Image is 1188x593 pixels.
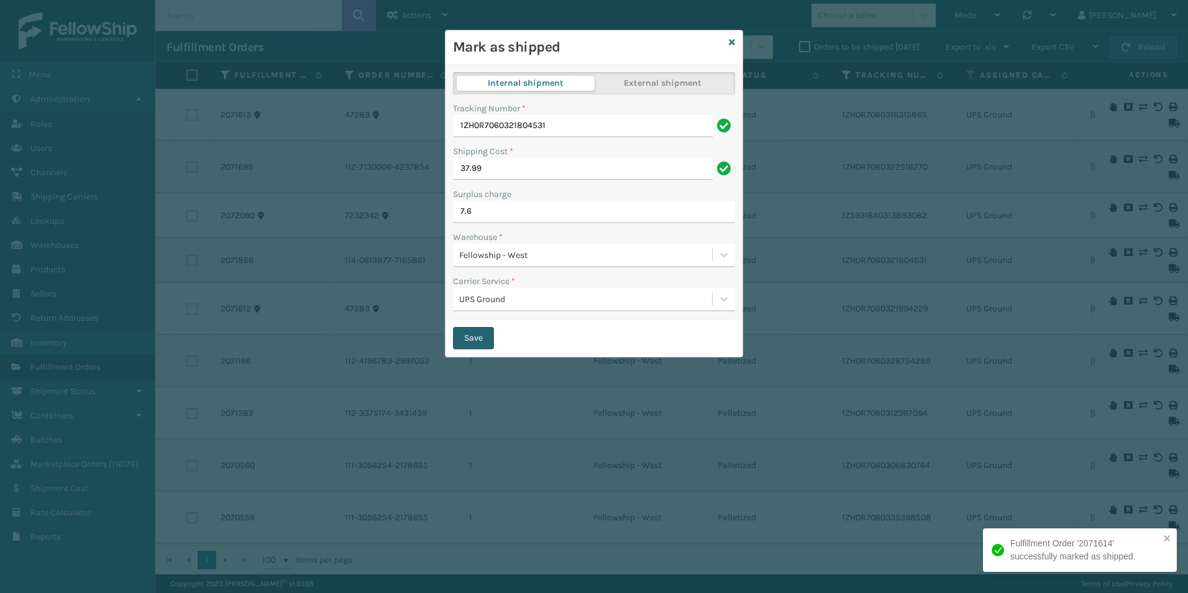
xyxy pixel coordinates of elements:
h3: Mark as shipped [453,38,724,57]
label: Surplus charge [453,188,511,201]
label: Tracking Number [453,102,526,115]
button: External shipment [594,76,732,91]
button: close [1163,533,1172,545]
div: UPS Ground [459,293,713,306]
div: Fellowship - West [459,249,713,262]
button: Save [453,327,494,349]
button: Internal shipment [457,76,595,91]
label: Warehouse [453,231,503,244]
div: Fulfillment Order '2071614' successfully marked as shipped. [1010,537,1159,563]
label: Shipping Cost [453,145,513,158]
label: Carrier Service [453,275,515,288]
